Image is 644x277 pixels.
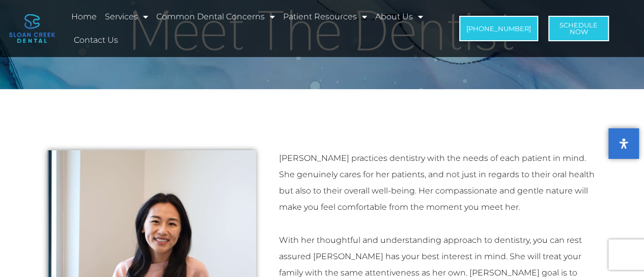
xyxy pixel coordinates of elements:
p: [PERSON_NAME] practices dentistry with the needs of each patient in mind. She genuinely cares for... [279,150,597,215]
nav: Menu [70,5,442,52]
a: Patient Resources [282,5,369,29]
button: Open Accessibility Panel [608,128,639,159]
img: logo [9,14,55,43]
span: [PHONE_NUMBER] [466,25,531,32]
a: Home [70,5,98,29]
a: Common Dental Concerns [155,5,276,29]
a: About Us [374,5,425,29]
a: ScheduleNow [548,16,609,41]
a: [PHONE_NUMBER] [459,16,538,41]
a: Contact Us [72,29,120,52]
a: Services [103,5,150,29]
h1: Meet The Dentist [32,2,612,58]
span: Schedule Now [559,22,598,35]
